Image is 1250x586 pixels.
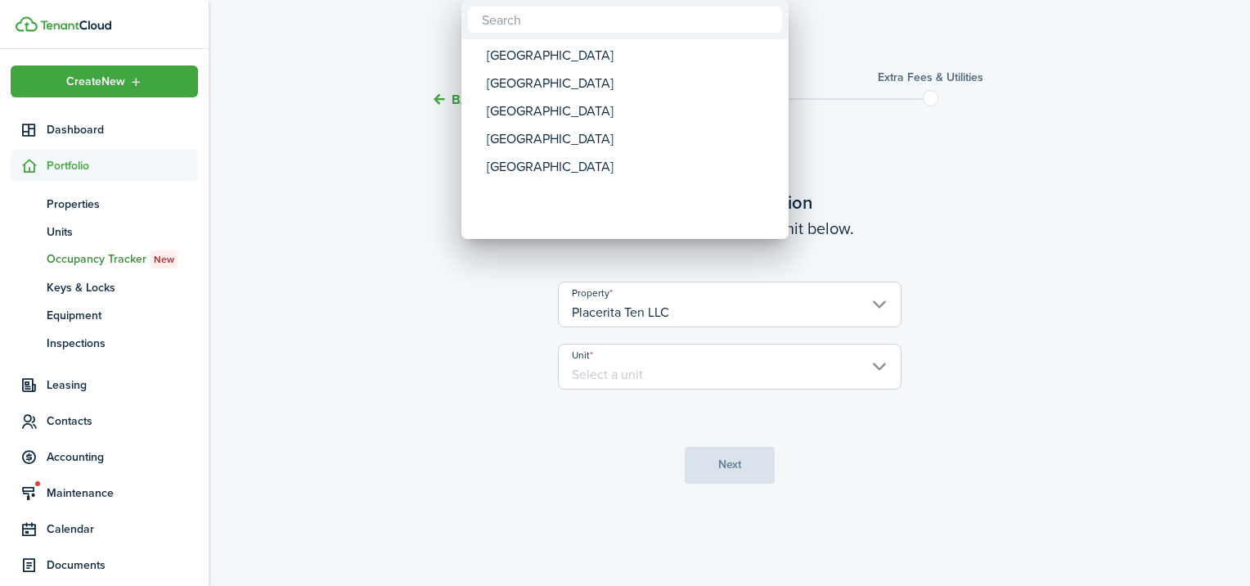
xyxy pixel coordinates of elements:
[468,7,782,33] input: Search
[461,39,789,239] mbsc-wheel: Unit
[487,70,776,97] div: [GEOGRAPHIC_DATA]
[487,97,776,125] div: [GEOGRAPHIC_DATA]
[487,153,776,181] div: [GEOGRAPHIC_DATA]
[487,42,776,70] div: [GEOGRAPHIC_DATA]
[487,125,776,153] div: [GEOGRAPHIC_DATA]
